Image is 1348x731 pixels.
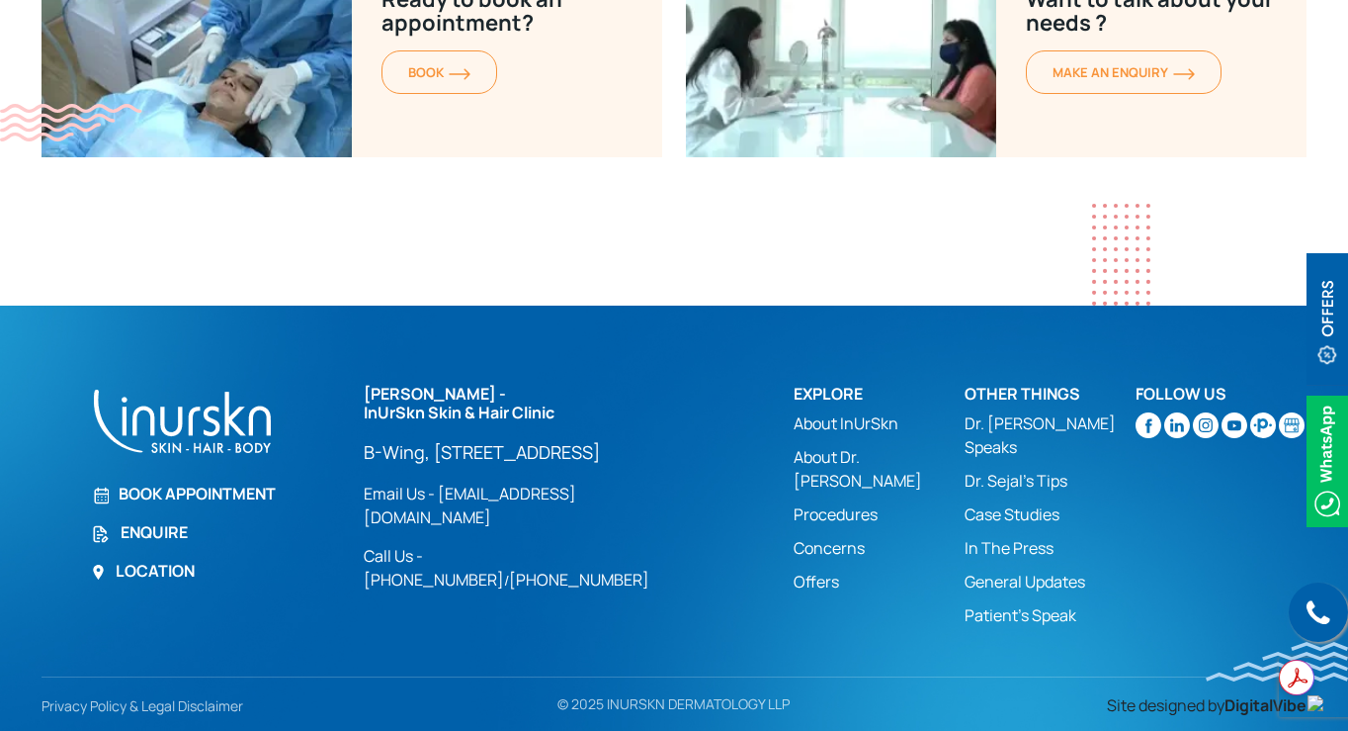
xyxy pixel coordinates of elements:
a: [PHONE_NUMBER] [509,569,649,591]
img: dotes1 [1092,204,1150,306]
img: Whatsappicon [1306,396,1348,527]
a: BOOKorange-arrow [381,50,497,94]
h2: Explore [794,385,965,404]
a: Enquire [91,520,340,544]
img: Enquire [91,524,111,544]
a: About Dr. [PERSON_NAME] [794,445,965,493]
img: orange-arrow [449,68,470,80]
h2: Follow Us [1136,385,1306,404]
img: inurskn-footer-logo [91,385,274,457]
div: © 2025 INURSKN DERMATOLOGY LLP [471,693,878,714]
img: Skin-and-Hair-Clinic [1279,412,1305,438]
a: Location [91,559,340,583]
img: Location [91,565,106,580]
a: Dr. Sejal's Tips [965,469,1136,493]
a: Dr. [PERSON_NAME] Speaks [965,411,1136,459]
a: Patient’s Speak [965,603,1136,627]
img: Book Appointment [91,487,109,504]
img: linkedin [1164,412,1190,438]
a: Whatsappicon [1306,448,1348,470]
a: MAKE AN enquiryorange-arrow [1026,50,1222,94]
img: up-blue-arrow.svg [1307,695,1323,711]
a: Procedures [794,503,965,526]
a: In The Press [965,536,1136,560]
h2: Other Things [965,385,1136,404]
img: bluewave [1206,642,1348,682]
a: Call Us - [PHONE_NUMBER] [364,545,504,591]
a: General Updates [965,570,1136,594]
a: Offers [794,570,965,594]
img: offerBt [1306,253,1348,385]
a: Email Us - [EMAIL_ADDRESS][DOMAIN_NAME] [364,482,691,529]
div: Site designed by [888,693,1318,717]
img: instagram [1193,412,1219,438]
span: BOOK [408,63,470,81]
span: DigitalVibe [1224,694,1306,716]
a: Case Studies [965,503,1136,526]
span: MAKE AN enquiry [1053,63,1195,81]
a: B-Wing, [STREET_ADDRESS] [364,440,691,464]
img: facebook [1136,412,1161,438]
img: youtube [1222,412,1247,438]
img: orange-arrow [1173,68,1195,80]
a: About InUrSkn [794,411,965,435]
a: Privacy Policy & Legal Disclaimer [42,696,253,715]
a: Book Appointment [91,482,340,505]
a: Concerns [794,536,965,560]
img: sejal-saheta-dermatologist [1250,412,1276,438]
div: / [364,385,770,592]
h2: [PERSON_NAME] - InUrSkn Skin & Hair Clinic [364,385,691,422]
